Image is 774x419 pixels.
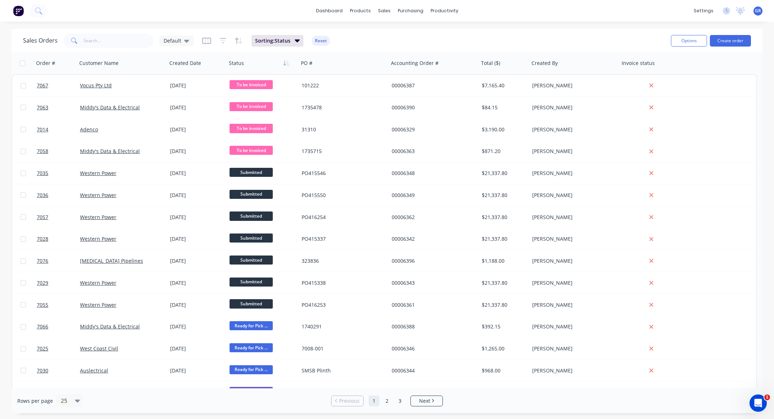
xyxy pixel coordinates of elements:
a: Western Power [80,235,116,242]
h1: Sales Orders [23,37,58,44]
div: 1735478 [302,104,382,111]
div: $871.20 [482,148,524,155]
div: Created By [531,60,558,67]
div: $1,188.00 [482,257,524,265]
div: 00006346 [392,345,472,352]
a: 7058 [37,140,80,162]
div: Status [229,60,244,67]
div: [DATE] [170,323,224,330]
span: To be invoiced [230,80,273,89]
a: Middy's Data & Electrical [80,148,140,154]
button: Options [671,35,707,47]
div: $1,265.00 [482,345,524,352]
ul: Pagination [328,396,446,406]
div: [PERSON_NAME] [532,323,612,330]
div: [PERSON_NAME] [532,170,612,177]
div: 1740291 [302,323,382,330]
div: [DATE] [170,192,224,199]
div: [PERSON_NAME] [532,257,612,265]
div: [DATE] [170,148,224,155]
span: To be invoiced [230,124,273,133]
div: 31310 [302,126,382,133]
a: 7057 [37,206,80,228]
a: Western Power [80,279,116,286]
div: purchasing [394,5,427,16]
button: Sorting:Status [252,35,303,47]
a: Auslectrical [80,367,108,374]
div: 00006344 [392,367,472,374]
div: Invoice status [622,60,655,67]
span: To be invoiced [230,146,273,155]
a: dashboard [312,5,346,16]
div: [DATE] [170,235,224,243]
span: Submitted [230,299,273,308]
span: 7014 [37,126,48,133]
a: Middy's Data & Electrical [80,323,140,330]
span: Submitted [230,211,273,221]
div: [PERSON_NAME] [532,301,612,309]
a: 7055 [37,294,80,316]
div: [DATE] [170,82,224,89]
span: 7063 [37,104,48,111]
div: PO415550 [302,192,382,199]
button: Reset [312,36,330,46]
div: 00006348 [392,170,472,177]
div: Total ($) [481,60,500,67]
div: 00006388 [392,323,472,330]
span: 7028 [37,235,48,243]
span: Sorting: Status [255,37,290,44]
a: Page 1 is your current page [369,396,379,406]
img: Factory [13,5,24,16]
span: GR [755,8,761,14]
div: [DATE] [170,170,224,177]
div: $7,165.40 [482,82,524,89]
div: [PERSON_NAME] [532,148,612,155]
div: 00006387 [392,82,472,89]
div: 00006329 [392,126,472,133]
span: 7036 [37,192,48,199]
div: [DATE] [170,279,224,287]
div: 00006363 [392,148,472,155]
div: PO # [301,60,312,67]
a: 7014 [37,119,80,140]
div: $21,337.80 [482,279,524,287]
span: 7055 [37,301,48,309]
button: Create order [710,35,751,47]
div: [DATE] [170,367,224,374]
div: $3,190.00 [482,126,524,133]
div: 7008-001 [302,345,382,352]
div: 00006349 [392,192,472,199]
span: To be invoiced [230,102,273,111]
span: 7076 [37,257,48,265]
div: PO416254 [302,214,382,221]
span: 7029 [37,279,48,287]
div: [PERSON_NAME] [532,82,612,89]
div: $21,337.80 [482,235,524,243]
a: 7030 [37,360,80,381]
a: 7025 [37,338,80,359]
div: 00006361 [392,301,472,309]
a: 7066 [37,316,80,337]
span: Next [419,397,430,405]
a: Adenco [80,126,98,133]
a: West Coast Civil [80,345,118,352]
div: [DATE] [170,257,224,265]
iframe: Intercom live chat [749,394,767,412]
span: 7058 [37,148,48,155]
a: 7067 [37,75,80,96]
div: $968.00 [482,367,524,374]
div: $21,337.80 [482,301,524,309]
div: Accounting Order # [391,60,439,67]
a: 7063 [37,97,80,118]
a: Vocus Pty Ltd [80,82,112,89]
a: Next page [411,397,442,405]
a: Page 3 [395,396,405,406]
div: PO416253 [302,301,382,309]
span: Default [164,37,181,44]
a: Western Power [80,192,116,198]
a: Middy's Data & Electrical [80,104,140,111]
input: Search... [84,34,154,48]
a: Previous page [332,397,363,405]
div: 00006343 [392,279,472,287]
div: $392.15 [482,323,524,330]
